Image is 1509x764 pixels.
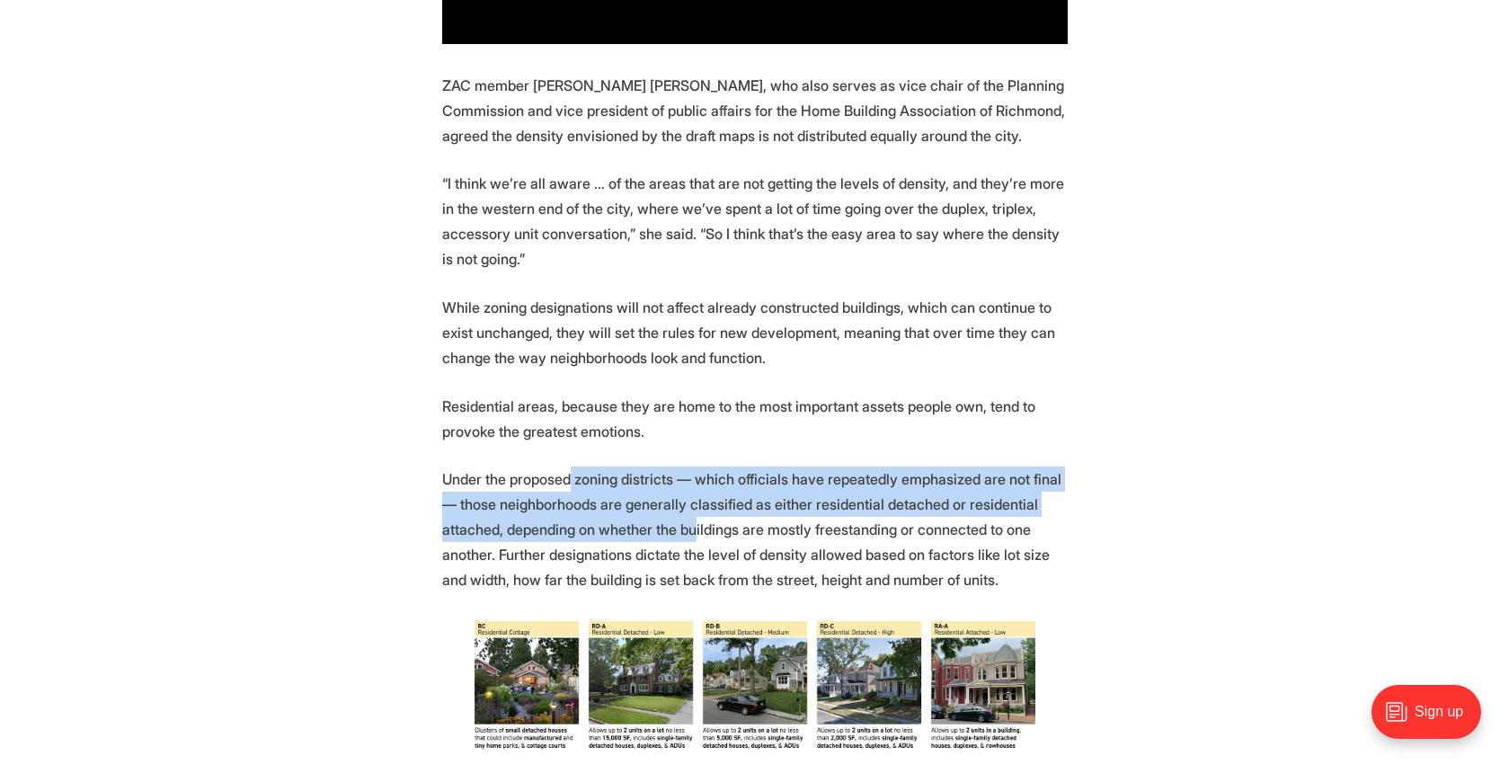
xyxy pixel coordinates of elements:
[442,394,1068,444] p: Residential areas, because they are home to the most important assets people own, tend to provoke...
[442,295,1068,370] p: While zoning designations will not affect already constructed buildings, which can continue to ex...
[1356,676,1509,764] iframe: portal-trigger
[442,171,1068,271] p: “I think we’re all aware … of the areas that are not getting the levels of density, and they’re m...
[442,73,1068,148] p: ZAC member [PERSON_NAME] [PERSON_NAME], who also serves as vice chair of the Planning Commission ...
[442,466,1068,592] p: Under the proposed zoning districts — which officials have repeatedly emphasized are not final — ...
